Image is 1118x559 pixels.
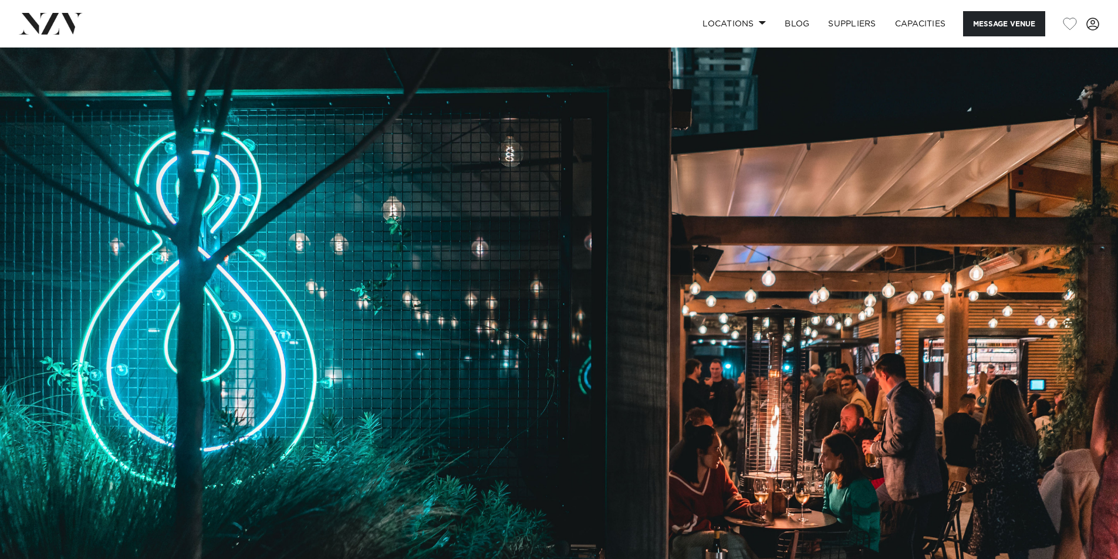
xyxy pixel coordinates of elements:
[775,11,819,36] a: BLOG
[19,13,83,34] img: nzv-logo.png
[819,11,885,36] a: SUPPLIERS
[963,11,1045,36] button: Message Venue
[693,11,775,36] a: Locations
[886,11,955,36] a: Capacities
